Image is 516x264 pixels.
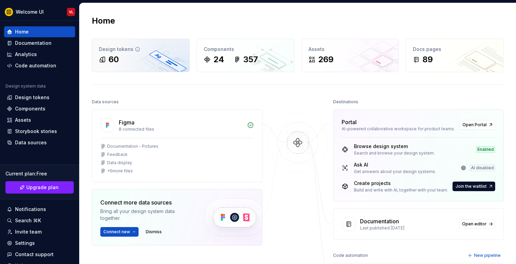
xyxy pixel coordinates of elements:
[4,215,75,226] button: Search ⌘K
[462,221,487,227] span: Open editor
[143,227,165,237] button: Dismiss
[15,94,49,101] div: Design tokens
[4,49,75,60] a: Analytics
[342,126,455,132] div: AI-powered collaborative workspace for product teams.
[413,46,497,53] div: Docs pages
[213,54,224,65] div: 24
[119,118,134,127] div: Figma
[354,187,448,193] div: Build and write with AI, together with your team.
[4,26,75,37] a: Home
[360,225,455,231] div: Last published [DATE]
[15,51,37,58] div: Analytics
[100,208,192,222] div: Bring all your design system data together.
[333,251,368,260] div: Code automation
[4,226,75,237] a: Invite team
[4,38,75,49] a: Documentation
[103,229,130,235] span: Connect new
[342,118,357,126] div: Portal
[16,9,44,15] div: Welcome UI
[15,40,52,47] div: Documentation
[465,251,504,260] button: New pipeline
[109,54,119,65] div: 60
[15,240,35,247] div: Settings
[354,150,435,156] div: Search and browse your design system.
[15,105,45,112] div: Components
[5,83,46,89] div: Design system data
[92,109,262,182] a: Figma8 connected filesDocumentation - PicturesFeedbackData display+5more files
[4,103,75,114] a: Components
[476,146,495,153] div: Enabled
[100,227,139,237] button: Connect new
[15,217,41,224] div: Search ⌘K
[92,39,190,72] a: Design tokens60
[107,160,132,166] div: Data display
[4,249,75,260] button: Contact support
[15,206,46,213] div: Notifications
[459,120,495,130] a: Open Portal
[15,139,47,146] div: Data sources
[107,152,128,157] div: Feedback
[354,180,448,187] div: Create projects
[301,39,399,72] a: Assets269
[4,137,75,148] a: Data sources
[107,144,158,149] div: Documentation - Pictures
[309,46,392,53] div: Assets
[99,46,183,53] div: Design tokens
[204,46,287,53] div: Components
[119,127,243,132] div: 8 connected files
[243,54,258,65] div: 357
[422,54,433,65] div: 89
[360,217,399,225] div: Documentation
[15,28,29,35] div: Home
[354,169,436,174] div: Get answers about your design systems.
[470,164,495,171] div: AI disabled
[15,128,57,135] div: Storybook stories
[4,92,75,103] a: Design tokens
[146,229,162,235] span: Dismiss
[333,97,358,107] div: Destinations
[197,39,295,72] a: Components24357
[474,253,501,258] span: New pipeline
[354,161,436,168] div: Ask AI
[4,204,75,215] button: Notifications
[406,39,504,72] a: Docs pages89
[15,62,56,69] div: Code automation
[92,15,115,26] h2: Home
[15,251,54,258] div: Contact support
[456,184,487,189] span: Join the waitlist
[5,170,74,177] div: Current plan : Free
[5,8,13,16] img: 69974080-bc9a-4683-b613-0e23393974a9.png
[92,97,119,107] div: Data sources
[1,4,78,19] button: Welcome UIVL
[4,126,75,137] a: Storybook stories
[5,181,74,194] button: Upgrade plan
[4,238,75,249] a: Settings
[4,60,75,71] a: Code automation
[100,198,192,207] div: Connect more data sources
[15,117,31,123] div: Assets
[107,168,133,174] div: + 5 more files
[15,228,42,235] div: Invite team
[4,115,75,126] a: Assets
[318,54,333,65] div: 269
[459,219,495,229] a: Open editor
[453,182,495,191] button: Join the waitlist
[69,9,73,15] div: VL
[354,143,435,150] div: Browse design system
[462,122,487,128] span: Open Portal
[26,184,59,191] span: Upgrade plan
